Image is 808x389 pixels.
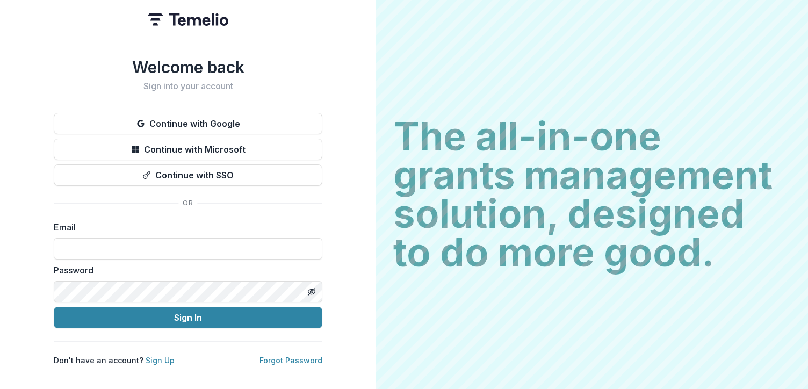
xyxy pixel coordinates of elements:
[54,264,316,277] label: Password
[54,81,322,91] h2: Sign into your account
[54,221,316,234] label: Email
[54,57,322,77] h1: Welcome back
[259,356,322,365] a: Forgot Password
[54,113,322,134] button: Continue with Google
[54,307,322,328] button: Sign In
[146,356,175,365] a: Sign Up
[303,283,320,300] button: Toggle password visibility
[54,355,175,366] p: Don't have an account?
[54,164,322,186] button: Continue with SSO
[54,139,322,160] button: Continue with Microsoft
[148,13,228,26] img: Temelio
